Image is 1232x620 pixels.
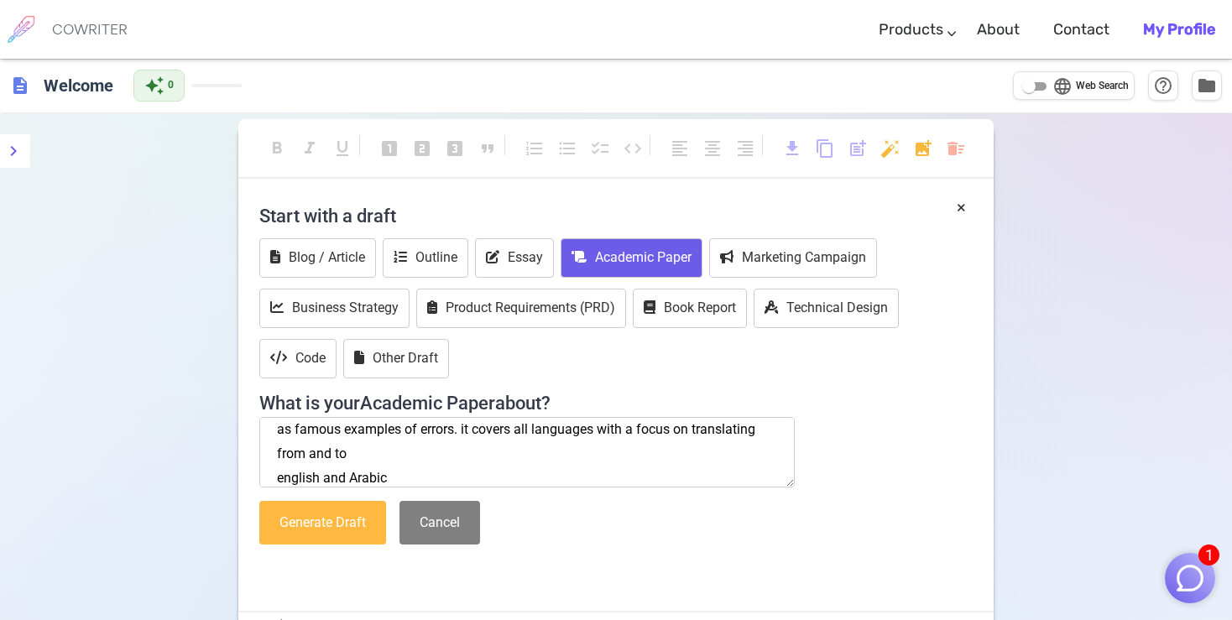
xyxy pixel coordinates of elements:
h6: COWRITER [52,22,128,37]
span: post_add [848,138,868,159]
button: Academic Paper [561,238,702,278]
span: looks_one [379,138,399,159]
button: Technical Design [754,289,899,328]
a: Products [879,5,943,55]
button: Code [259,339,337,378]
button: Help & Shortcuts [1148,70,1178,101]
span: format_quote [478,138,498,159]
h4: Start with a draft [259,195,973,236]
a: Contact [1053,5,1109,55]
span: auto_awesome [144,76,164,96]
span: format_align_left [670,138,690,159]
span: looks_3 [445,138,465,159]
button: Outline [383,238,468,278]
textarea: a presentation for an international conference on translation and interpretation titled:Errors an... [259,417,795,487]
b: My Profile [1143,20,1215,39]
span: format_underlined [332,138,352,159]
img: Close chat [1174,562,1206,594]
span: format_list_numbered [525,138,545,159]
span: 0 [168,77,174,94]
a: About [977,5,1020,55]
span: folder [1197,76,1217,96]
a: My Profile [1143,5,1215,55]
button: Product Requirements (PRD) [416,289,626,328]
button: Other Draft [343,339,449,378]
span: format_align_center [702,138,723,159]
span: delete_sweep [946,138,966,159]
span: description [10,76,30,96]
span: format_list_bulleted [557,138,577,159]
span: 1 [1198,544,1219,565]
span: add_photo_alternate [913,138,933,159]
span: content_copy [815,138,835,159]
span: format_align_right [735,138,755,159]
button: Marketing Campaign [709,238,877,278]
span: looks_two [412,138,432,159]
span: format_bold [267,138,287,159]
h4: What is your Academic Paper about? [259,383,973,414]
span: auto_fix_high [880,138,901,159]
button: Manage Documents [1192,70,1222,101]
span: checklist [590,138,610,159]
button: 1 [1165,553,1215,603]
button: Book Report [633,289,747,328]
button: Business Strategy [259,289,410,328]
button: Blog / Article [259,238,376,278]
span: download [782,138,802,159]
button: Cancel [399,501,480,545]
span: Web Search [1076,78,1129,95]
span: help_outline [1153,76,1173,96]
span: format_italic [300,138,320,159]
button: Generate Draft [259,501,386,545]
h6: Click to edit title [37,69,120,102]
span: code [623,138,643,159]
span: language [1052,76,1073,96]
button: × [957,195,966,220]
button: Essay [475,238,554,278]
